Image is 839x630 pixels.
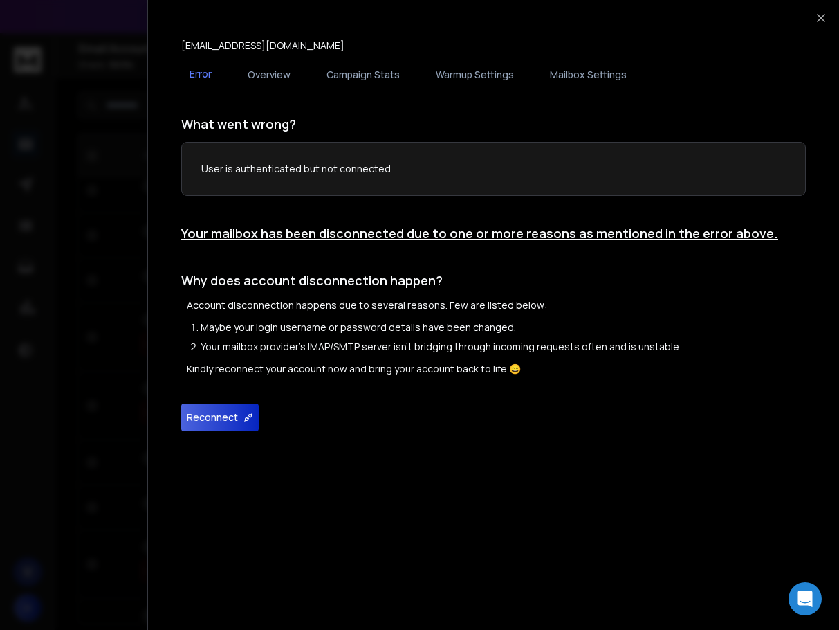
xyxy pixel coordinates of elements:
[181,39,344,53] p: [EMAIL_ADDRESS][DOMAIN_NAME]
[201,340,806,354] li: Your mailbox provider's IMAP/SMTP server isn't bridging through incoming requests often and is un...
[181,59,220,91] button: Error
[181,404,259,431] button: Reconnect
[187,298,806,312] p: Account disconnection happens due to several reasons. Few are listed below:
[427,60,522,90] button: Warmup Settings
[201,321,806,334] li: Maybe your login username or password details have been changed.
[318,60,408,90] button: Campaign Stats
[239,60,299,90] button: Overview
[181,114,806,134] h1: What went wrong?
[181,224,806,243] h1: Your mailbox has been disconnected due to one or more reasons as mentioned in the error above.
[542,60,635,90] button: Mailbox Settings
[181,271,806,290] h1: Why does account disconnection happen?
[789,582,822,615] div: Open Intercom Messenger
[201,162,786,176] p: User is authenticated but not connected.
[187,362,806,376] p: Kindly reconnect your account now and bring your account back to life 😄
